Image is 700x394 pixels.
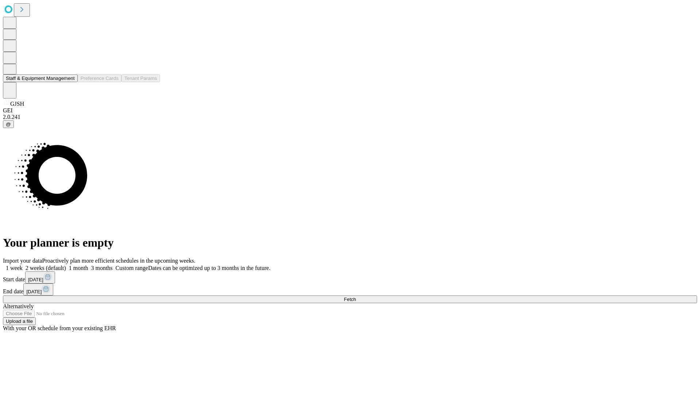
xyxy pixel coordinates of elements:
span: Import your data [3,258,42,264]
span: 1 week [6,265,23,271]
span: 3 months [91,265,113,271]
span: GJSH [10,101,24,107]
button: Fetch [3,295,697,303]
button: Staff & Equipment Management [3,74,78,82]
span: @ [6,121,11,127]
span: [DATE] [26,289,42,294]
span: With your OR schedule from your existing EHR [3,325,116,331]
button: Tenant Params [121,74,160,82]
div: End date [3,283,697,295]
div: 2.0.241 [3,114,697,120]
button: @ [3,120,14,128]
div: Start date [3,271,697,283]
button: [DATE] [25,271,55,283]
span: Alternatively [3,303,34,309]
button: Upload a file [3,317,36,325]
span: 1 month [69,265,88,271]
span: Proactively plan more efficient schedules in the upcoming weeks. [42,258,195,264]
span: Custom range [116,265,148,271]
span: 2 weeks (default) [26,265,66,271]
span: Fetch [344,297,356,302]
button: [DATE] [23,283,53,295]
span: Dates can be optimized up to 3 months in the future. [148,265,270,271]
div: GEI [3,107,697,114]
span: [DATE] [28,277,43,282]
h1: Your planner is empty [3,236,697,250]
button: Preference Cards [78,74,121,82]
